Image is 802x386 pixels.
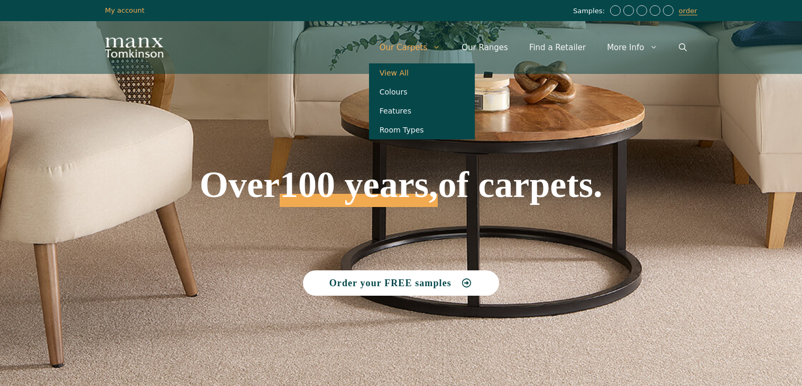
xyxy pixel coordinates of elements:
[105,90,697,207] h1: Over of carpets.
[369,120,475,139] a: Room Types
[451,32,519,63] a: Our Ranges
[369,101,475,120] a: Features
[303,270,500,296] a: Order your FREE samples
[280,175,438,207] span: 100 years,
[369,63,475,82] a: View All
[679,7,697,15] a: order
[329,278,451,288] span: Order your FREE samples
[573,7,607,16] span: Samples:
[105,37,163,58] img: Manx Tomkinson
[596,32,668,63] a: More Info
[369,32,697,63] nav: Primary
[369,82,475,101] a: Colours
[369,32,451,63] a: Our Carpets
[105,6,145,14] a: My account
[668,32,697,63] a: Open Search Bar
[519,32,596,63] a: Find a Retailer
